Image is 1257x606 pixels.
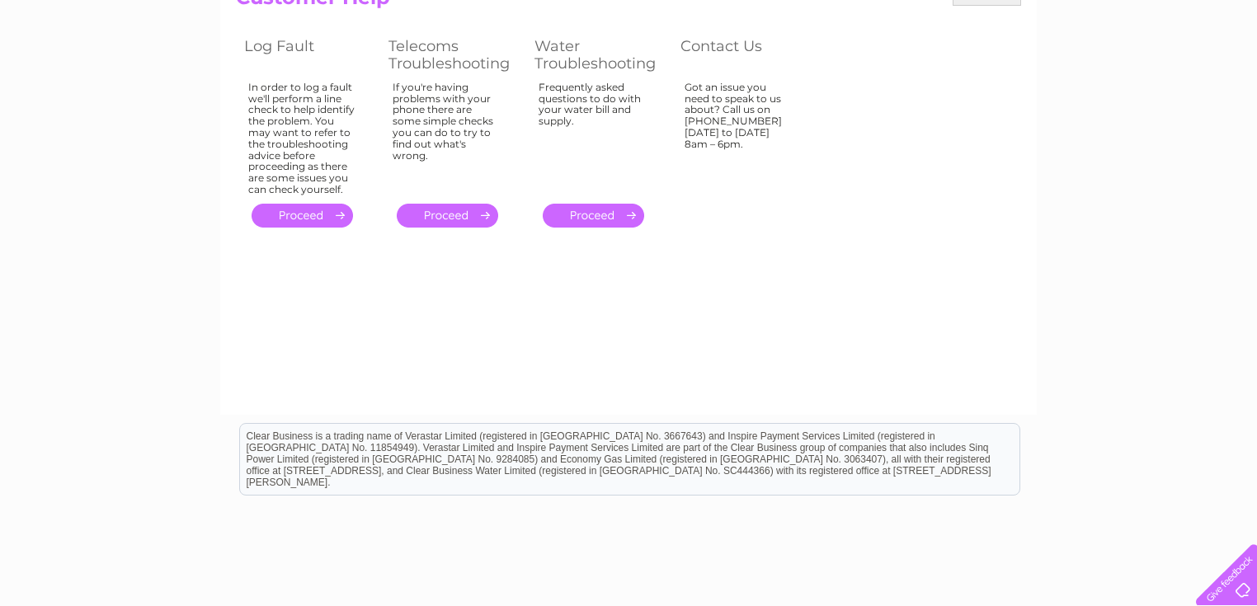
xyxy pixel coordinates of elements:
a: Water [967,70,998,82]
th: Water Troubleshooting [526,33,672,77]
a: 0333 014 3131 [946,8,1060,29]
a: Telecoms [1054,70,1104,82]
a: Blog [1113,70,1137,82]
div: Frequently asked questions to do with your water bill and supply. [539,82,647,189]
th: Telecoms Troubleshooting [380,33,526,77]
div: Got an issue you need to speak to us about? Call us on [PHONE_NUMBER] [DATE] to [DATE] 8am – 6pm. [685,82,792,189]
a: Energy [1008,70,1044,82]
div: In order to log a fault we'll perform a line check to help identify the problem. You may want to ... [248,82,355,195]
a: Log out [1203,70,1241,82]
img: logo.png [44,43,128,93]
div: Clear Business is a trading name of Verastar Limited (registered in [GEOGRAPHIC_DATA] No. 3667643... [240,9,1019,80]
a: . [252,204,353,228]
a: . [543,204,644,228]
a: . [397,204,498,228]
th: Contact Us [672,33,817,77]
div: If you're having problems with your phone there are some simple checks you can do to try to find ... [393,82,501,189]
th: Log Fault [236,33,380,77]
a: Contact [1147,70,1188,82]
